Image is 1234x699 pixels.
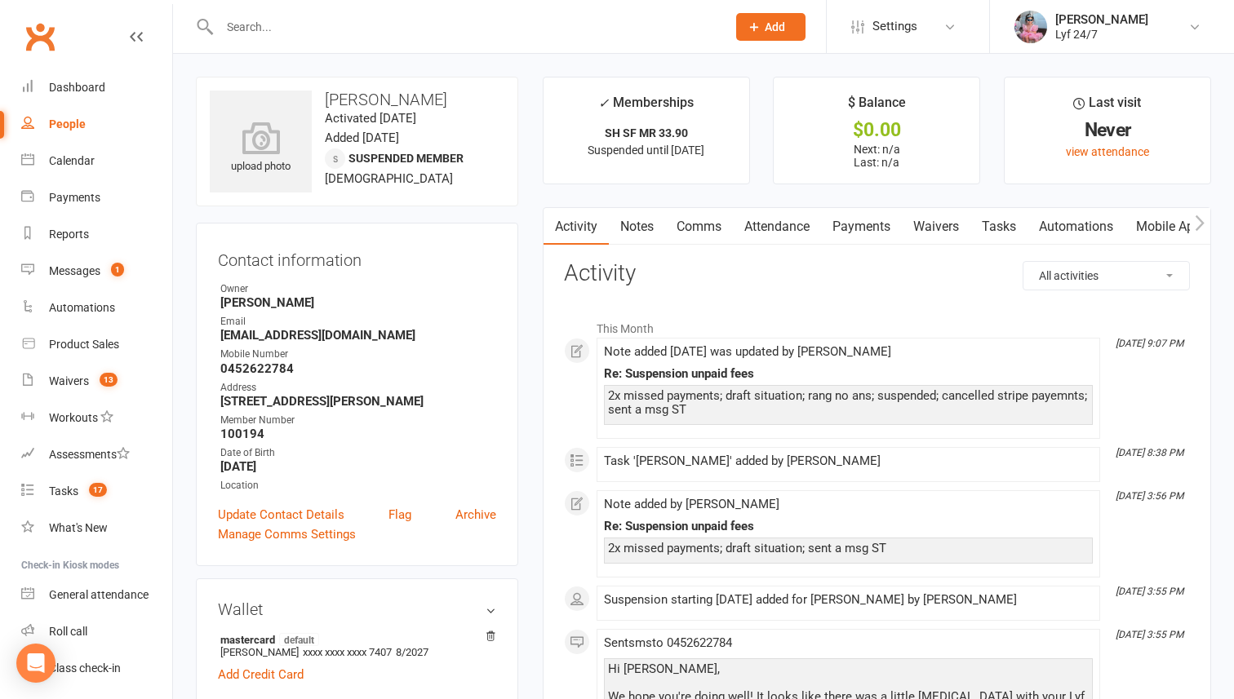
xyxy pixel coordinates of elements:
div: Calendar [49,154,95,167]
div: $0.00 [788,122,965,139]
a: Waivers 13 [21,363,172,400]
div: Task '[PERSON_NAME]' added by [PERSON_NAME] [604,454,1093,468]
div: upload photo [210,122,312,175]
li: This Month [564,312,1190,338]
div: [PERSON_NAME] [1055,12,1148,27]
div: People [49,117,86,131]
div: What's New [49,521,108,534]
li: [PERSON_NAME] [218,630,496,661]
i: ✓ [598,95,609,111]
a: Add Credit Card [218,665,304,684]
strong: [DATE] [220,459,496,474]
div: Class check-in [49,661,121,675]
a: Class kiosk mode [21,650,172,687]
div: 2x missed payments; draft situation; rang no ans; suspended; cancelled stripe payemnts; sent a ms... [608,389,1089,417]
span: Sent sms to 0452622784 [604,635,732,650]
i: [DATE] 3:55 PM [1116,629,1183,640]
h3: [PERSON_NAME] [210,91,504,108]
a: People [21,106,172,143]
input: Search... [215,15,715,38]
a: Tasks 17 [21,473,172,510]
div: Messages [49,264,100,277]
a: Notes [609,208,665,246]
div: Memberships [598,92,694,122]
strong: 0452622784 [220,361,496,376]
span: default [279,633,319,646]
a: Manage Comms Settings [218,524,356,544]
a: Tasks [970,208,1028,246]
div: Roll call [49,625,87,638]
div: Re: Suspension unpaid fees [604,367,1093,381]
span: xxxx xxxx xxxx 7407 [303,646,392,658]
div: Note added by [PERSON_NAME] [604,498,1093,511]
a: view attendance [1066,145,1149,158]
div: Waivers [49,374,89,387]
div: Date of Birth [220,445,496,461]
span: Suspended member [348,152,464,165]
a: Payments [821,208,902,246]
div: $ Balance [848,92,906,122]
a: Reports [21,216,172,253]
div: Mobile Number [220,347,496,362]
a: Automations [21,290,172,326]
strong: [PERSON_NAME] [220,295,496,310]
div: Owner [220,281,496,297]
a: Mobile App [1125,208,1213,246]
a: Clubworx [20,16,60,57]
a: Waivers [902,208,970,246]
div: Note added [DATE] was updated by [PERSON_NAME] [604,345,1093,359]
div: Tasks [49,484,78,498]
img: thumb_image1747747990.png [1014,11,1047,43]
div: Automations [49,301,115,314]
strong: [EMAIL_ADDRESS][DOMAIN_NAME] [220,328,496,343]
div: Member Number [220,413,496,428]
strong: mastercard [220,633,488,646]
strong: 100194 [220,427,496,441]
a: Update Contact Details [218,505,344,524]
a: Automations [1028,208,1125,246]
span: 8/2027 [396,646,428,658]
p: Next: n/a Last: n/a [788,143,965,169]
div: 2x missed payments; draft situation; sent a msg ST [608,542,1089,555]
div: Location [220,478,496,493]
div: Re: Suspension unpaid fees [604,520,1093,533]
div: Open Intercom Messenger [16,644,55,683]
a: Payments [21,179,172,216]
div: Workouts [49,411,98,424]
i: [DATE] 9:07 PM [1116,338,1183,349]
a: Comms [665,208,733,246]
a: Activity [544,208,609,246]
strong: [STREET_ADDRESS][PERSON_NAME] [220,394,496,409]
a: Workouts [21,400,172,436]
div: Never [1019,122,1196,139]
a: Roll call [21,613,172,650]
span: Settings [872,8,917,45]
h3: Contact information [218,245,496,269]
a: Attendance [733,208,821,246]
h3: Wallet [218,600,496,618]
a: What's New [21,510,172,546]
button: Add [736,13,806,41]
time: Added [DATE] [325,131,399,145]
span: Suspended until [DATE] [588,144,704,157]
i: [DATE] 3:55 PM [1116,586,1183,597]
div: General attendance [49,588,149,601]
a: General attendance kiosk mode [21,577,172,613]
div: Address [220,380,496,396]
div: Reports [49,228,89,241]
a: Product Sales [21,326,172,363]
span: [DEMOGRAPHIC_DATA] [325,171,453,186]
a: Flag [388,505,411,524]
a: Assessments [21,436,172,473]
i: [DATE] 8:38 PM [1116,447,1183,458]
a: Archive [455,505,496,524]
div: Payments [49,191,100,204]
div: Last visit [1073,92,1141,122]
time: Activated [DATE] [325,111,416,126]
h3: Activity [564,261,1190,286]
a: Messages 1 [21,253,172,290]
div: Lyf 24/7 [1055,27,1148,42]
strong: SH SF MR 33.90 [605,126,688,139]
span: 17 [89,483,107,497]
div: Product Sales [49,338,119,351]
